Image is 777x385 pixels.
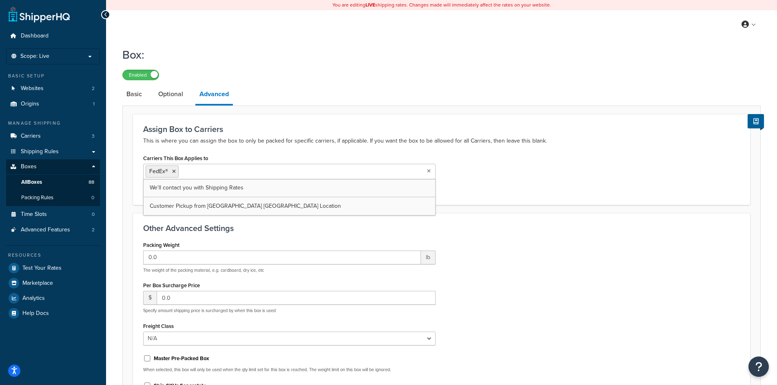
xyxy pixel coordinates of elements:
a: Analytics [6,291,100,306]
a: Help Docs [6,306,100,321]
div: Resources [6,252,100,259]
span: Websites [21,85,44,92]
a: We'll contact you with Shipping Rates [144,179,435,197]
label: Per Box Surcharge Price [143,282,200,288]
span: 3 [92,133,95,140]
span: We'll contact you with Shipping Rates [150,183,244,192]
a: Websites2 [6,81,100,96]
span: Time Slots [21,211,47,218]
a: Carriers3 [6,129,100,144]
span: Help Docs [22,310,49,317]
b: LIVE [365,1,375,9]
span: 1 [93,101,95,108]
h3: Other Advanced Settings [143,224,740,233]
li: Websites [6,81,100,96]
li: Advanced Features [6,222,100,238]
span: Analytics [22,295,45,302]
span: Scope: Live [20,53,49,60]
a: Origins1 [6,97,100,112]
span: Dashboard [21,33,49,40]
label: Master Pre-Packed Box [154,355,209,362]
p: The weight of the packing material, e.g. cardboard, dry ice, etc [143,267,436,273]
span: 2 [92,85,95,92]
p: When selected, this box will only be used when the qty limit set for this box is reached. The wei... [143,367,436,373]
span: Packing Rules [21,194,53,201]
label: Carriers This Box Applies to [143,155,208,161]
a: Advanced [195,84,233,106]
span: Marketplace [22,280,53,287]
a: AllBoxes88 [6,175,100,190]
span: 0 [91,194,94,201]
span: $ [143,291,157,305]
span: All Boxes [21,179,42,186]
button: Open Resource Center [748,356,769,377]
a: Basic [122,84,146,104]
li: Origins [6,97,100,112]
p: Specify amount shipping price is surcharged by when this box is used [143,308,436,314]
a: Marketplace [6,276,100,290]
a: Packing Rules0 [6,190,100,205]
span: 0 [92,211,95,218]
li: Carriers [6,129,100,144]
h1: Box: [122,47,750,63]
label: Packing Weight [143,242,179,248]
a: Test Your Rates [6,261,100,275]
span: FedEx® [149,167,168,176]
p: This is where you can assign the box to only be packed for specific carriers, if applicable. If y... [143,136,740,146]
a: Advanced Features2 [6,222,100,238]
span: Customer Pickup from [GEOGRAPHIC_DATA] [GEOGRAPHIC_DATA] Location [150,202,341,210]
a: Shipping Rules [6,144,100,159]
a: Optional [154,84,187,104]
div: Manage Shipping [6,120,100,127]
li: Time Slots [6,207,100,222]
span: Advanced Features [21,227,70,233]
span: Carriers [21,133,41,140]
span: Origins [21,101,39,108]
button: Show Help Docs [748,114,764,128]
div: Basic Setup [6,73,100,79]
a: Time Slots0 [6,207,100,222]
label: Enabled [123,70,159,80]
h3: Assign Box to Carriers [143,125,740,134]
span: Test Your Rates [22,265,62,272]
a: Dashboard [6,29,100,44]
span: Boxes [21,163,37,170]
span: 88 [89,179,94,186]
li: Boxes [6,159,100,206]
a: Customer Pickup from [GEOGRAPHIC_DATA] [GEOGRAPHIC_DATA] Location [144,197,435,215]
span: 2 [92,227,95,233]
span: lb [421,251,436,264]
li: Packing Rules [6,190,100,205]
a: Boxes [6,159,100,174]
span: Shipping Rules [21,148,59,155]
label: Freight Class [143,323,174,329]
